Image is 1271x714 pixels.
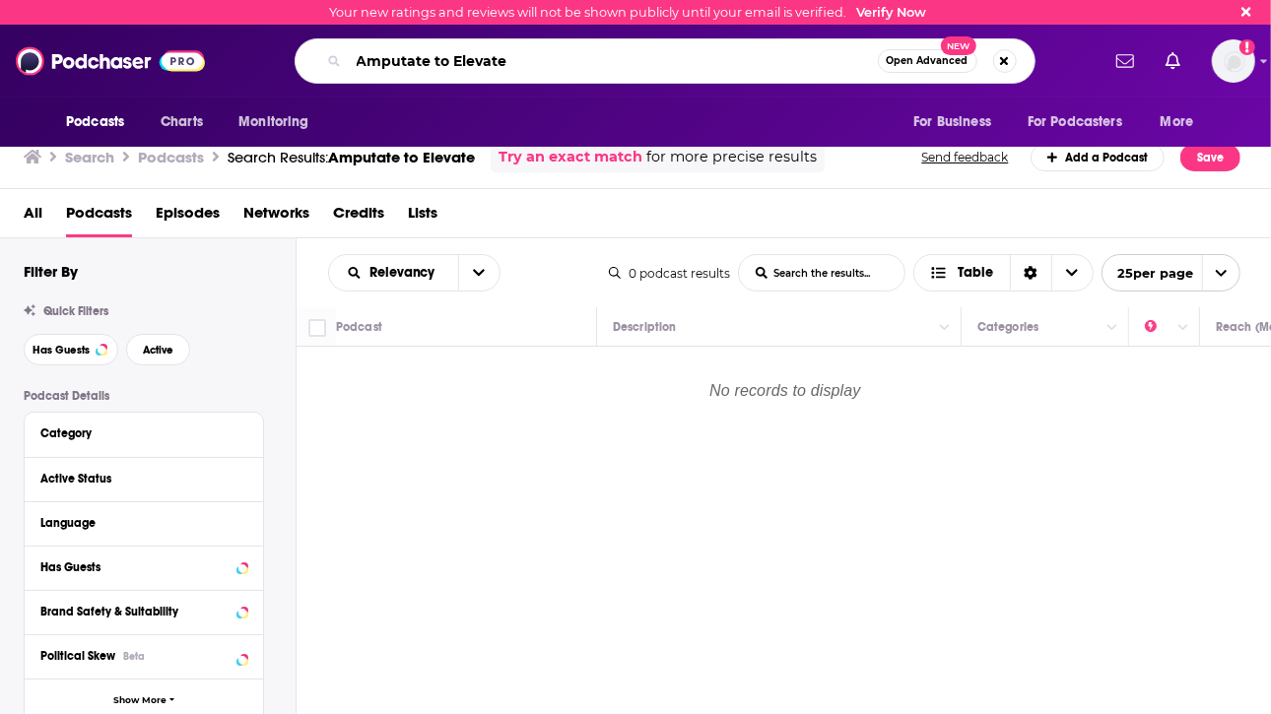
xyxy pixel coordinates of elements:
button: open menu [52,103,150,141]
button: Category [40,421,247,445]
button: open menu [1015,103,1151,141]
span: Has Guests [33,345,90,356]
div: Has Guests [40,560,231,574]
input: Search podcasts, credits, & more... [349,45,878,77]
span: Logged in as MarissaMartinez [1212,39,1255,83]
button: Has Guests [40,554,247,579]
a: Add a Podcast [1031,144,1166,171]
h2: Filter By [24,262,78,281]
button: Political SkewBeta [40,643,247,668]
a: Try an exact match [499,146,642,168]
div: Categories [977,315,1038,339]
span: Active [143,345,173,356]
div: Brand Safety & Suitability [40,605,231,618]
a: All [24,197,42,237]
button: Column Actions [1101,316,1124,340]
button: Active [126,334,190,365]
span: Show More [113,695,167,706]
img: Podchaser - Follow, Share and Rate Podcasts [16,42,205,80]
button: open menu [1102,254,1240,292]
h3: Podcasts [138,148,204,166]
div: Search podcasts, credits, & more... [295,38,1036,84]
button: Has Guests [24,334,118,365]
span: Podcasts [66,108,124,136]
a: Verify Now [857,5,927,20]
div: Beta [123,650,145,663]
div: 0 podcast results [609,266,730,281]
span: Open Advanced [887,56,969,66]
button: open menu [225,103,334,141]
button: Show profile menu [1212,39,1255,83]
span: Charts [161,108,203,136]
h3: Search [65,148,114,166]
button: Column Actions [1171,316,1195,340]
div: Power Score [1145,315,1172,339]
button: Save [1180,144,1240,171]
svg: Email not verified [1239,39,1255,55]
span: For Podcasters [1028,108,1122,136]
button: Brand Safety & Suitability [40,599,247,623]
a: Charts [148,103,215,141]
button: open menu [900,103,1016,141]
button: Send feedback [916,149,1015,165]
a: Lists [408,197,437,237]
span: Political Skew [40,649,115,663]
a: Search Results:Amputate to Elevate [228,148,475,166]
button: Active Status [40,466,247,490]
h2: Choose List sort [328,254,501,292]
button: open menu [1147,103,1219,141]
div: Language [40,516,234,530]
p: Podcast Details [24,389,264,403]
span: Quick Filters [43,304,108,318]
span: New [941,36,976,55]
div: Search Results: [228,148,475,166]
button: Choose View [913,254,1094,292]
div: Podcast [336,315,382,339]
span: Relevancy [369,266,442,280]
a: Show notifications dropdown [1158,44,1188,78]
div: Description [613,315,676,339]
span: For Business [913,108,991,136]
span: Amputate to Elevate [328,148,475,166]
div: Active Status [40,472,234,486]
a: Networks [243,197,309,237]
a: Podcasts [66,197,132,237]
div: Your new ratings and reviews will not be shown publicly until your email is verified. [330,5,927,20]
span: More [1161,108,1194,136]
a: Credits [333,197,384,237]
span: Monitoring [238,108,308,136]
button: open menu [458,255,500,291]
div: Sort Direction [1010,255,1051,291]
button: Open AdvancedNew [878,49,977,73]
a: Episodes [156,197,220,237]
button: open menu [329,266,458,280]
img: User Profile [1212,39,1255,83]
span: for more precise results [646,146,817,168]
button: Language [40,510,247,535]
div: Category [40,426,234,440]
span: 25 per page [1103,258,1194,289]
span: Table [959,266,994,280]
a: Show notifications dropdown [1108,44,1142,78]
button: Column Actions [933,316,957,340]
